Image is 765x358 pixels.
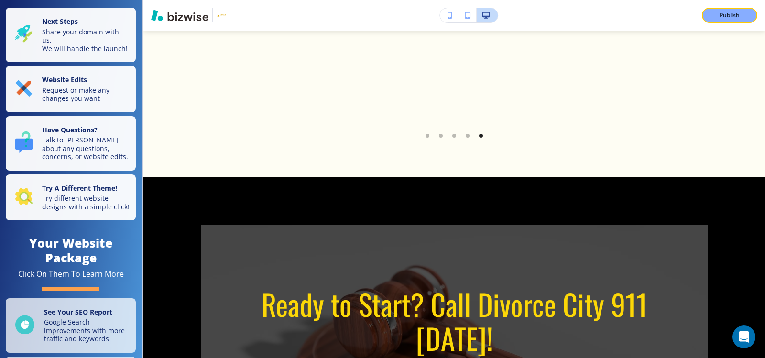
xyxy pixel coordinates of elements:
li: Go to slide 2 [434,129,448,142]
img: Bizwise Logo [151,10,208,21]
strong: Have Questions? [42,125,98,134]
p: Publish [720,11,740,20]
strong: Try A Different Theme! [42,184,117,193]
p: Request or make any changes you want [42,86,130,103]
li: Go to slide 3 [448,129,461,142]
p: Talk to [PERSON_NAME] about any questions, concerns, or website edits. [42,136,130,161]
p: Share your domain with us. We will handle the launch! [42,28,130,53]
p: Try different website designs with a simple click! [42,194,130,211]
strong: See Your SEO Report [44,307,112,316]
li: Go to slide 1 [421,129,434,142]
button: Publish [702,8,757,23]
button: Have Questions?Talk to [PERSON_NAME] about any questions, concerns, or website edits. [6,116,136,171]
strong: Website Edits [42,75,87,84]
li: Go to slide 5 [474,129,488,142]
a: See Your SEO ReportGoogle Search improvements with more traffic and keywords [6,298,136,353]
li: Go to slide 4 [461,129,474,142]
img: Your Logo [217,14,243,17]
button: Website EditsRequest or make any changes you want [6,66,136,112]
button: Try A Different Theme!Try different website designs with a simple click! [6,174,136,221]
button: Next StepsShare your domain with us.We will handle the launch! [6,8,136,62]
div: Click On Them To Learn More [18,269,124,279]
h4: Your Website Package [6,236,136,265]
strong: Next Steps [42,17,78,26]
p: Google Search improvements with more traffic and keywords [44,318,130,343]
div: Open Intercom Messenger [732,325,755,348]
